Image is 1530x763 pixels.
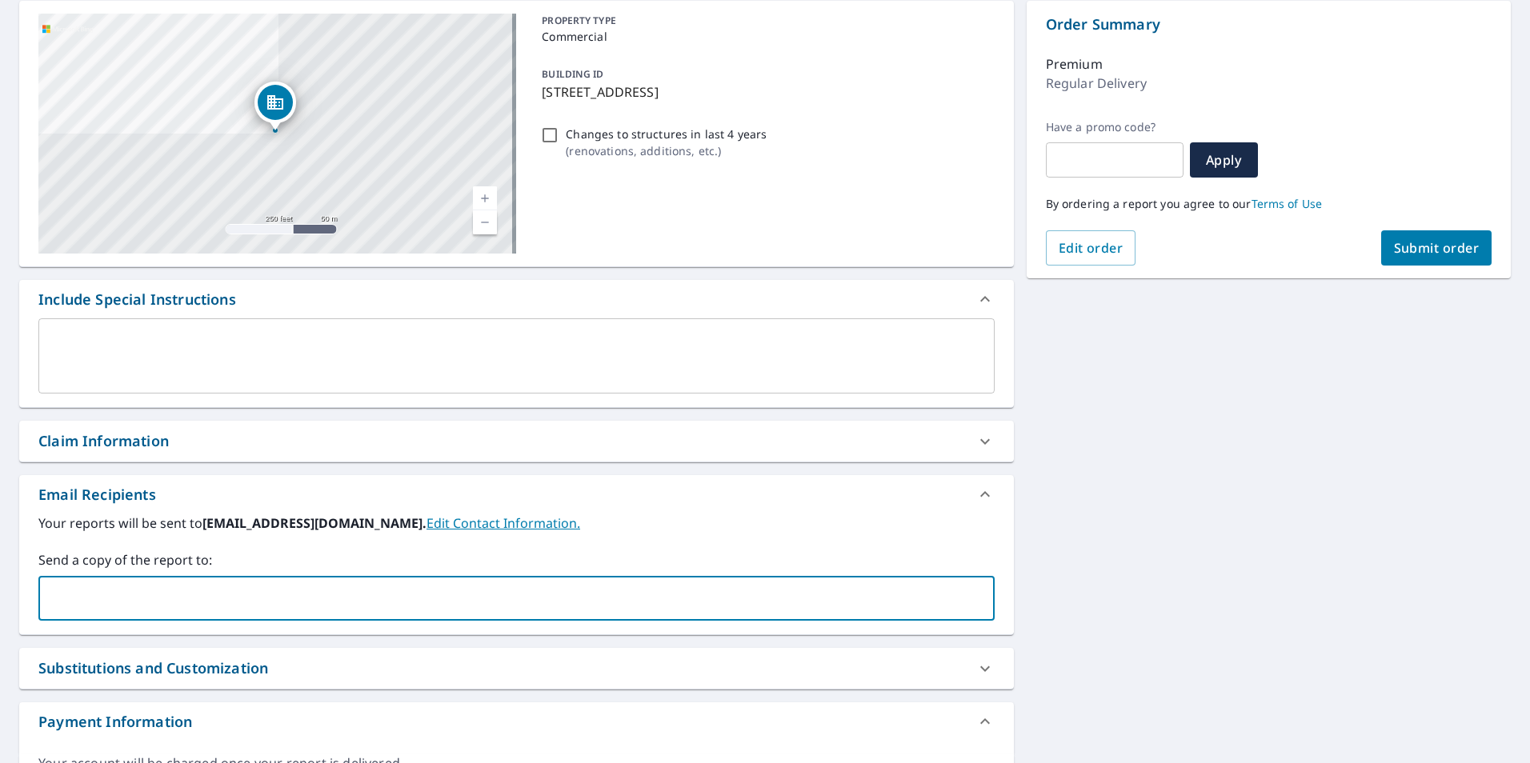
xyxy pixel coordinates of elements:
p: Regular Delivery [1046,74,1147,93]
a: Current Level 17, Zoom In [473,186,497,210]
p: PROPERTY TYPE [542,14,987,28]
span: Submit order [1394,239,1480,257]
div: Dropped pin, building 1, Commercial property, 226 3rd St Marietta, OH 45750 [254,82,296,131]
div: Include Special Instructions [19,280,1014,318]
a: Terms of Use [1252,196,1323,211]
a: EditContactInfo [427,514,580,532]
p: Order Summary [1046,14,1492,35]
label: Your reports will be sent to [38,513,995,533]
div: Include Special Instructions [38,289,236,310]
div: Email Recipients [19,475,1014,513]
p: Commercial [542,28,987,45]
p: By ordering a report you agree to our [1046,197,1492,211]
label: Have a promo code? [1046,120,1184,134]
p: Changes to structures in last 4 years [566,126,767,142]
b: [EMAIL_ADDRESS][DOMAIN_NAME]. [202,514,427,532]
div: Payment Information [19,702,1014,741]
label: Send a copy of the report to: [38,550,995,569]
span: Apply [1203,151,1245,169]
p: [STREET_ADDRESS] [542,82,987,102]
div: Substitutions and Customization [38,657,268,679]
p: BUILDING ID [542,67,603,81]
div: Payment Information [38,711,192,733]
button: Submit order [1381,230,1492,266]
span: Edit order [1059,239,1123,257]
p: Premium [1046,54,1103,74]
button: Apply [1190,142,1258,178]
div: Email Recipients [38,484,156,505]
button: Edit order [1046,230,1136,266]
div: Claim Information [38,430,169,452]
a: Current Level 17, Zoom Out [473,210,497,234]
div: Claim Information [19,421,1014,461]
p: ( renovations, additions, etc. ) [566,142,767,159]
div: Substitutions and Customization [19,648,1014,689]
